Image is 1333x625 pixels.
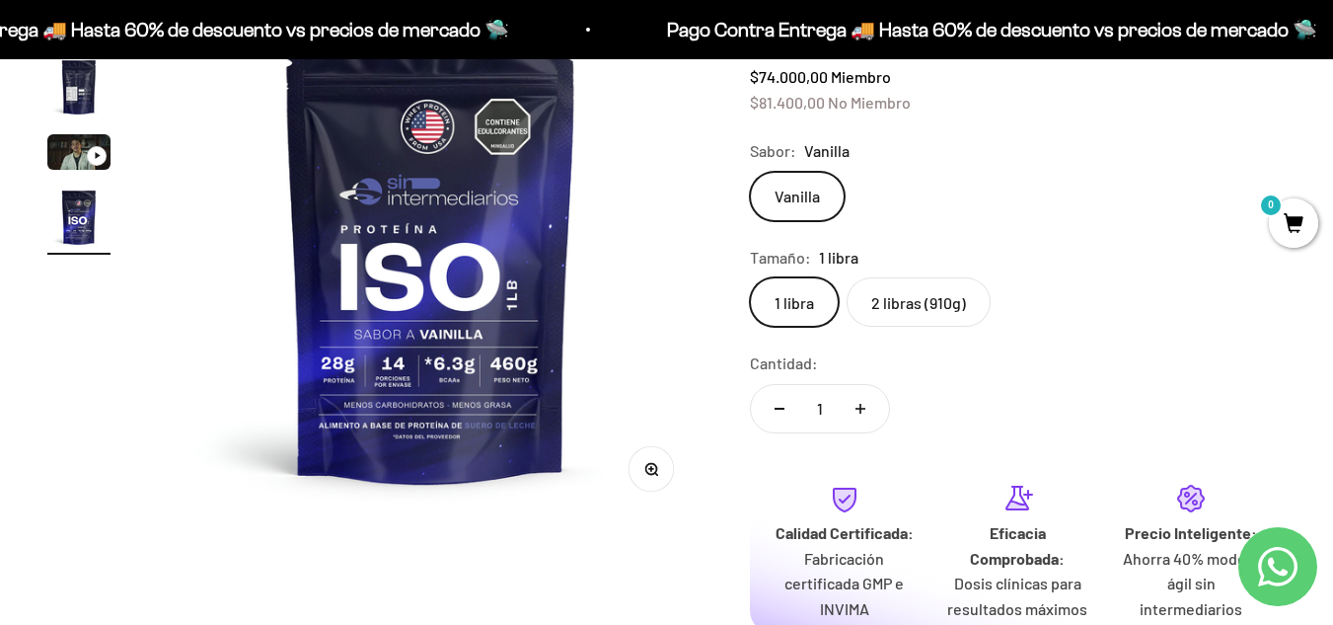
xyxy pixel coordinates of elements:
span: Miembro [831,67,891,86]
button: Ir al artículo 3 [47,134,111,176]
strong: Eficacia Comprobada: [970,523,1065,568]
img: Proteína Aislada ISO - Vainilla [47,55,111,118]
button: Ir al artículo 2 [47,55,111,124]
legend: Tamaño: [750,245,811,271]
button: Reducir cantidad [751,385,808,432]
span: 1 libra [819,245,858,271]
p: Pago Contra Entrega 🚚 Hasta 60% de descuento vs precios de mercado 🛸 [665,14,1315,45]
label: Cantidad: [750,351,818,376]
span: $74.000,00 [750,67,828,86]
p: Ahorra 40% modelo ágil sin intermediarios [1120,546,1262,622]
legend: Sabor: [750,138,796,164]
p: Dosis clínicas para resultados máximos [947,571,1089,621]
button: Ir al artículo 4 [47,186,111,255]
strong: Calidad Certificada: [776,523,914,542]
strong: Precio Inteligente: [1125,523,1257,542]
button: Aumentar cantidad [832,385,889,432]
span: No Miembro [828,93,911,112]
img: Proteína Aislada ISO - Vainilla [47,186,111,249]
span: Vanilla [804,138,850,164]
span: $81.400,00 [750,93,825,112]
a: 0 [1269,214,1318,236]
p: Fabricación certificada GMP e INVIMA [774,546,916,622]
mark: 0 [1259,194,1283,217]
